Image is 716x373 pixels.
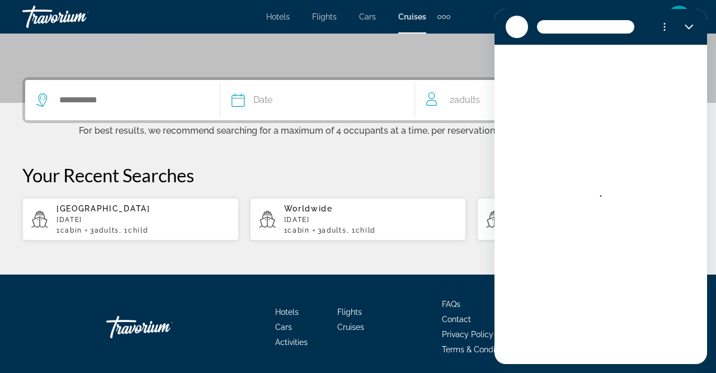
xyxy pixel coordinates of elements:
span: Adults [95,226,119,234]
button: User Menu [665,5,694,29]
span: Child [128,226,148,234]
div: Search widget [25,80,691,120]
button: [GEOGRAPHIC_DATA][DATE]1cabin3Adults, 1Child [22,197,239,241]
span: cabin [60,226,82,234]
span: 3 [90,226,119,234]
a: FAQs [442,300,460,309]
span: 1 [56,226,82,234]
button: [GEOGRAPHIC_DATA][DATE]1cabin3Adults, 1Child [477,197,694,241]
span: Child [356,226,375,234]
p: [DATE] [284,216,458,224]
span: Adults [454,95,480,105]
p: For best results, we recommend searching for a maximum of 4 occupants at a time, per reservation.... [22,123,694,136]
a: Privacy Policy [442,330,493,339]
span: [GEOGRAPHIC_DATA] [56,204,150,213]
p: Your Recent Searches [22,164,694,186]
a: Travorium [106,310,218,344]
iframe: Messaging-Fenster [494,9,707,364]
span: , 1 [119,226,148,234]
span: 3 [318,226,347,234]
a: Hotels [275,308,299,317]
a: Contact [442,315,471,324]
span: 2 [450,92,480,108]
a: Cars [359,12,376,21]
a: Flights [337,308,362,317]
span: Adults [322,226,346,234]
span: Worldwide [284,204,333,213]
button: Travelers: 2 adults, 0 children [415,80,599,120]
span: , 1 [347,226,375,234]
a: Cruises [398,12,426,21]
button: Worldwide[DATE]1cabin3Adults, 1Child [250,197,467,241]
a: Hotels [266,12,290,21]
button: Date [232,80,404,120]
a: Cruises [337,323,364,332]
p: [DATE] [56,216,230,224]
a: Terms & Conditions [442,345,512,354]
span: 1 [284,226,310,234]
a: Flights [312,12,337,21]
a: Activities [275,338,308,347]
a: Cars [275,323,292,332]
span: cabin [288,226,309,234]
button: Extra navigation items [437,8,450,26]
a: Travorium [22,2,134,31]
span: Date [253,92,272,108]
